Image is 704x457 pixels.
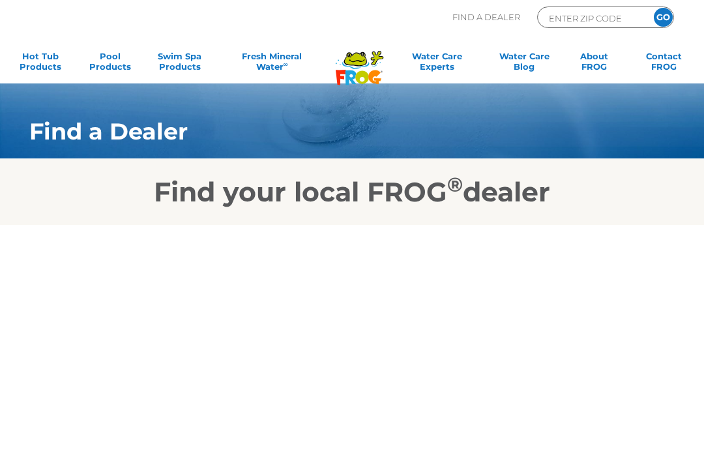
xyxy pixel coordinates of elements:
h2: Find your local FROG dealer [10,175,694,208]
a: Swim SpaProducts [153,51,207,77]
a: AboutFROG [567,51,621,77]
input: GO [654,8,673,27]
p: Find A Dealer [452,7,520,28]
a: Water CareExperts [392,51,482,77]
a: PoolProducts [83,51,137,77]
img: Frog Products Logo [329,34,390,85]
sup: ∞ [284,61,288,68]
a: ContactFROG [637,51,691,77]
a: Water CareBlog [497,51,551,77]
a: Hot TubProducts [13,51,67,77]
a: Fresh MineralWater∞ [222,51,321,77]
h1: Find a Dealer [29,119,626,145]
sup: ® [447,172,463,197]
